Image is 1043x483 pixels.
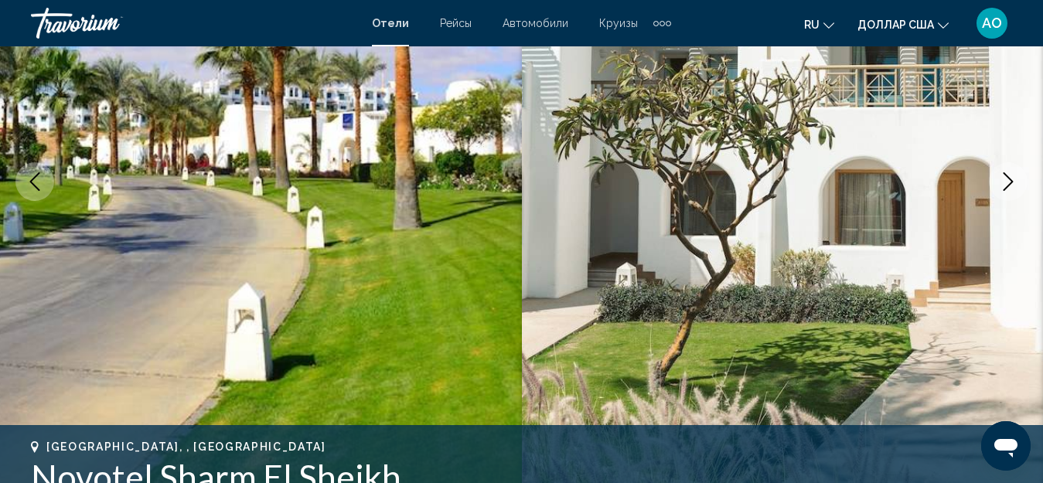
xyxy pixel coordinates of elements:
iframe: Кнопка запуска окна обмена сообщениями [981,421,1031,471]
a: Травориум [31,8,356,39]
button: Изменить язык [804,13,834,36]
span: [GEOGRAPHIC_DATA], , [GEOGRAPHIC_DATA] [46,440,326,453]
font: АО [982,15,1002,31]
a: Круизы [599,17,638,29]
button: Next image [989,162,1028,201]
a: Рейсы [440,17,472,29]
font: доллар США [857,19,934,31]
font: ru [804,19,820,31]
a: Отели [372,17,409,29]
button: Изменить валюту [857,13,949,36]
button: Previous image [15,162,54,201]
a: Автомобили [503,17,568,29]
button: Дополнительные элементы навигации [653,11,671,36]
button: Меню пользователя [972,7,1012,39]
